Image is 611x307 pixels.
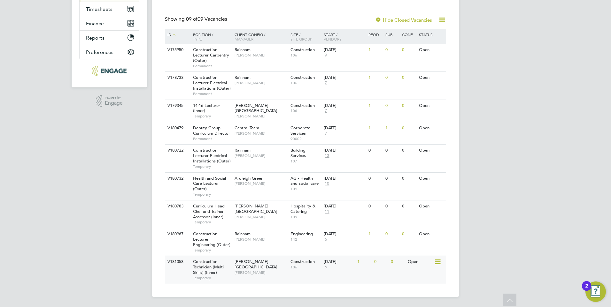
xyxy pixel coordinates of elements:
[324,231,365,237] div: [DATE]
[290,75,315,80] span: Construction
[166,145,188,156] div: V180722
[585,286,588,294] div: 2
[322,29,367,44] div: Start /
[186,16,197,22] span: 09 of
[193,64,231,69] span: Permanent
[193,192,231,197] span: Temporary
[80,2,139,16] button: Timesheets
[417,228,445,240] div: Open
[193,275,231,281] span: Temporary
[193,203,225,220] span: Curriculum Head Chef and Trainer Assessor (Inner)
[417,145,445,156] div: Open
[166,173,188,184] div: V180732
[92,66,126,76] img: provision-recruitment-logo-retina.png
[193,47,229,63] span: Construction Lecturer Carpentry (Outer)
[400,122,417,134] div: 0
[400,200,417,212] div: 0
[290,136,321,141] span: 90002
[400,145,417,156] div: 0
[290,80,321,86] span: 106
[290,231,313,236] span: Engineering
[235,125,259,131] span: Central Team
[367,29,383,40] div: Reqd
[165,16,228,23] div: Showing
[193,114,231,119] span: Temporary
[290,265,321,270] span: 106
[105,95,123,101] span: Powered by
[417,29,445,40] div: Status
[324,204,365,209] div: [DATE]
[290,203,315,214] span: Hospitality & Catering
[235,270,287,275] span: [PERSON_NAME]
[367,100,383,112] div: 1
[290,237,321,242] span: 142
[235,36,253,41] span: Manager
[375,17,432,23] label: Hide Closed Vacancies
[235,181,287,186] span: [PERSON_NAME]
[289,29,322,44] div: Site /
[235,53,287,58] span: [PERSON_NAME]
[290,47,315,52] span: Construction
[324,153,330,159] span: 13
[406,256,434,268] div: Open
[417,44,445,56] div: Open
[193,103,220,114] span: 14-16 Lecturer (Inner)
[105,101,123,106] span: Engage
[367,173,383,184] div: 0
[384,200,400,212] div: 0
[400,100,417,112] div: 0
[290,147,306,158] span: Building Services
[166,72,188,84] div: V178733
[235,237,287,242] span: [PERSON_NAME]
[186,16,227,22] span: 09 Vacancies
[193,231,230,247] span: Construction Lecturer Engineering (Outer)
[324,103,365,109] div: [DATE]
[367,228,383,240] div: 1
[233,29,289,44] div: Client Config /
[166,100,188,112] div: V179345
[166,44,188,56] div: V175950
[86,6,112,12] span: Timesheets
[367,44,383,56] div: 1
[384,100,400,112] div: 0
[290,125,310,136] span: Corporate Services
[384,122,400,134] div: 1
[290,259,315,264] span: Construction
[290,159,321,164] span: 107
[373,256,389,268] div: 0
[400,44,417,56] div: 0
[166,256,188,268] div: V181058
[235,147,251,153] span: Rainham
[324,181,330,186] span: 10
[384,145,400,156] div: 0
[193,176,226,192] span: Health and Social Care Lecturer (Outer)
[324,53,328,58] span: 9
[324,125,365,131] div: [DATE]
[324,176,365,181] div: [DATE]
[166,228,188,240] div: V180967
[86,49,113,55] span: Preferences
[235,231,251,236] span: Rainham
[324,36,342,41] span: Vendors
[193,147,231,164] span: Construction Lecturer Electrical Installations (Outer)
[417,173,445,184] div: Open
[367,72,383,84] div: 1
[166,29,188,41] div: ID
[235,47,251,52] span: Rainham
[193,248,231,253] span: Temporary
[367,122,383,134] div: 1
[193,136,231,141] span: Permanent
[193,91,231,96] span: Permanent
[384,44,400,56] div: 0
[80,16,139,30] button: Finance
[324,265,328,270] span: 6
[235,203,277,214] span: [PERSON_NAME][GEOGRAPHIC_DATA]
[417,100,445,112] div: Open
[324,47,365,53] div: [DATE]
[324,75,365,80] div: [DATE]
[235,176,263,181] span: Ardleigh Green
[400,228,417,240] div: 0
[235,259,277,270] span: [PERSON_NAME][GEOGRAPHIC_DATA]
[80,31,139,45] button: Reports
[400,173,417,184] div: 0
